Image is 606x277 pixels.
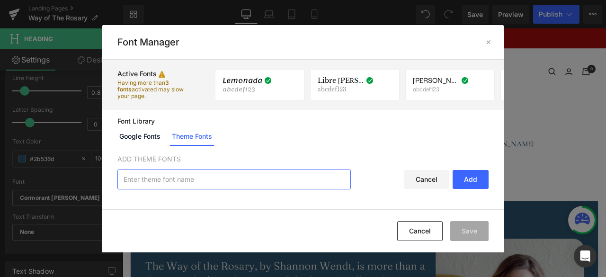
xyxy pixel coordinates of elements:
[453,170,489,189] div: Add
[404,170,449,189] div: Cancel
[5,3,33,32] button: Gorgias live chat
[210,45,224,57] a: Men
[170,127,214,146] a: Theme Fonts
[117,117,489,125] p: Font Library
[450,221,489,241] button: Save
[117,70,157,78] span: Active Fonts
[397,221,443,241] button: Cancel
[544,47,554,55] a: Cart
[223,86,269,93] p: abcdef123
[505,47,513,55] a: Search
[117,154,489,164] p: ADD THEME FONTS
[169,45,195,57] a: Women
[223,77,262,84] span: Lemonada
[318,77,364,84] span: Libre [PERSON_NAME]
[117,80,186,99] p: Having more than activated may slow your page.
[115,45,154,57] a: Baby & Kids
[551,43,561,53] cart-count: 0
[118,170,350,189] input: Enter theme font name
[160,7,413,17] p: FREE SHIPPING ON U.S. DOMESTIC ORDERS OF $50 OR MORE OF CHEWS LIFE PRODUCTS
[83,45,100,57] a: Shop
[413,77,459,84] span: [PERSON_NAME]
[525,47,533,55] a: Login
[318,86,364,93] p: abcdef123
[117,36,179,48] h2: Font Manager
[117,79,169,93] span: 3 fonts
[413,86,459,93] p: abcdef123
[574,245,597,268] div: Open Intercom Messenger
[344,45,390,57] a: Fall Clearance
[117,127,162,146] a: Google Fonts
[268,45,329,57] a: Way of the Rosary
[240,45,253,57] a: FAQ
